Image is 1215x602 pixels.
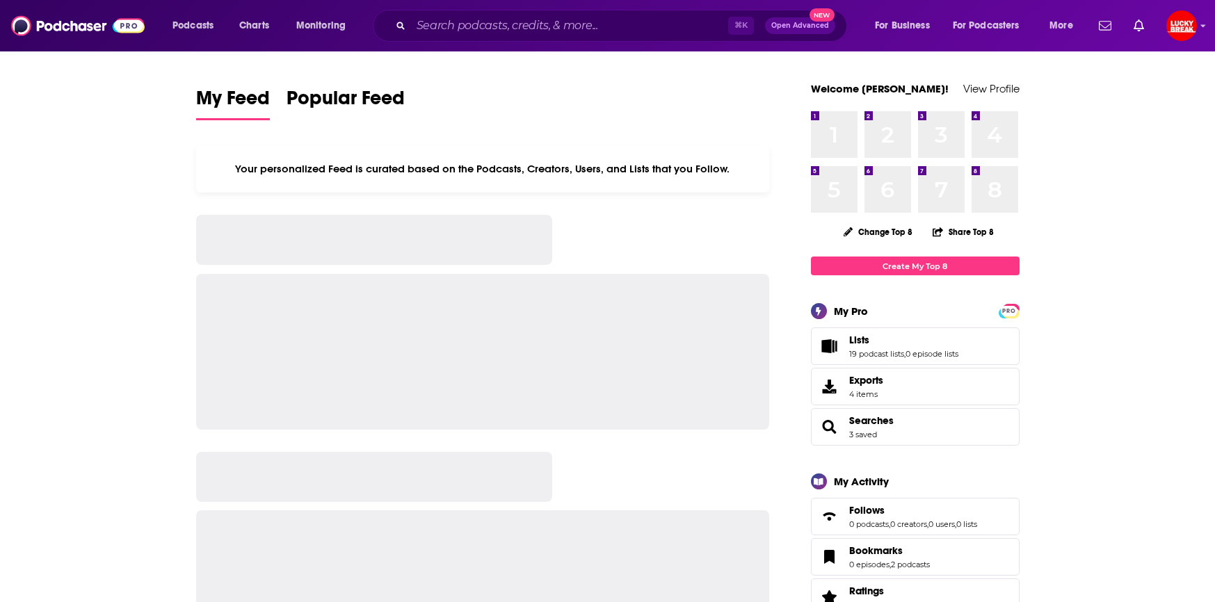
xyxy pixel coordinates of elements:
a: Lists [816,336,844,356]
div: Search podcasts, credits, & more... [386,10,860,42]
span: , [904,349,906,359]
span: More [1049,16,1073,35]
div: Your personalized Feed is curated based on the Podcasts, Creators, Users, and Lists that you Follow. [196,145,770,193]
div: My Pro [834,304,868,318]
button: open menu [865,15,947,37]
a: Follows [849,504,977,516]
span: Lists [811,327,1020,365]
span: Popular Feed [287,86,405,118]
button: Show profile menu [1166,10,1197,41]
a: Bookmarks [816,547,844,567]
a: 0 lists [956,519,977,529]
a: 0 episodes [849,560,890,569]
img: Podchaser - Follow, Share and Rate Podcasts [11,13,145,39]
a: 0 podcasts [849,519,889,529]
span: For Podcasters [953,16,1020,35]
button: open menu [1040,15,1091,37]
span: New [810,8,835,22]
a: Searches [849,414,894,427]
span: Lists [849,334,869,346]
span: , [955,519,956,529]
span: Charts [239,16,269,35]
a: View Profile [963,82,1020,95]
span: Bookmarks [811,538,1020,576]
span: Follows [811,498,1020,535]
a: PRO [1001,305,1017,316]
span: Logged in as annagregory [1166,10,1197,41]
a: My Feed [196,86,270,120]
a: Bookmarks [849,544,930,557]
span: Open Advanced [771,22,829,29]
a: Popular Feed [287,86,405,120]
img: User Profile [1166,10,1197,41]
a: Lists [849,334,958,346]
span: Follows [849,504,885,516]
a: Exports [811,368,1020,405]
span: Monitoring [296,16,346,35]
span: Podcasts [172,16,214,35]
span: Exports [849,374,883,387]
a: 0 creators [890,519,927,529]
div: My Activity [834,475,889,488]
span: My Feed [196,86,270,118]
a: 19 podcast lists [849,349,904,359]
input: Search podcasts, credits, & more... [411,15,728,37]
span: Ratings [849,585,884,597]
a: 3 saved [849,430,877,439]
span: Searches [811,408,1020,446]
span: ⌘ K [728,17,754,35]
a: Ratings [849,585,931,597]
a: Create My Top 8 [811,257,1020,275]
button: open menu [163,15,232,37]
a: Follows [816,507,844,526]
span: Bookmarks [849,544,903,557]
a: Charts [230,15,277,37]
a: Show notifications dropdown [1128,14,1150,38]
span: 4 items [849,389,883,399]
button: open menu [944,15,1040,37]
a: Welcome [PERSON_NAME]! [811,82,949,95]
span: PRO [1001,306,1017,316]
a: 0 users [928,519,955,529]
span: , [889,519,890,529]
button: open menu [287,15,364,37]
a: Searches [816,417,844,437]
a: 2 podcasts [891,560,930,569]
span: Exports [816,377,844,396]
span: For Business [875,16,930,35]
span: , [890,560,891,569]
button: Share Top 8 [932,218,995,245]
a: 0 episode lists [906,349,958,359]
a: Show notifications dropdown [1093,14,1117,38]
button: Open AdvancedNew [765,17,835,34]
button: Change Top 8 [835,223,922,241]
span: , [927,519,928,529]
